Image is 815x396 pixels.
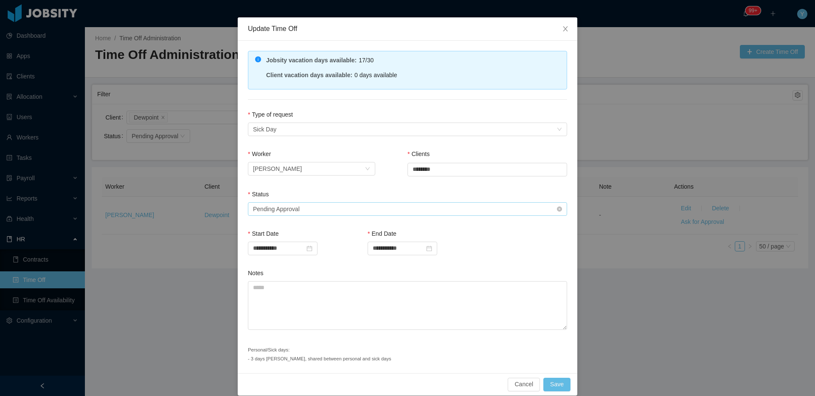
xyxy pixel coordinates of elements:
[248,347,391,361] small: Personal/Sick days: - 3 days [PERSON_NAME], shared between personal and sick days
[248,111,293,118] label: Type of request
[253,203,300,215] div: Pending Approval
[554,17,577,41] button: Close
[368,230,396,237] label: End Date
[306,245,312,251] i: icon: calendar
[354,72,397,78] span: 0 days available
[365,166,370,171] i: icon: close-circle
[266,57,357,64] strong: Jobsity vacation days available :
[359,57,374,64] span: 17/30
[253,123,276,136] div: Sick Day
[255,56,261,62] i: icon: info-circle
[253,162,302,175] div: Edwardenis de los Santos
[266,72,352,78] strong: Client vacation days available :
[543,378,570,391] button: Save
[248,230,278,237] label: Start Date
[557,127,562,132] i: icon: close-circle
[426,245,432,251] i: icon: calendar
[562,25,569,32] i: icon: close
[248,151,271,157] label: Worker
[248,281,567,330] textarea: Notes
[508,378,540,391] button: Cancel
[557,166,562,171] i: icon: close-circle
[407,151,430,157] label: Clients
[248,191,269,198] label: Status
[248,270,264,276] label: Notes
[248,24,567,33] div: Update Time Off
[557,206,562,212] i: icon: close-circle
